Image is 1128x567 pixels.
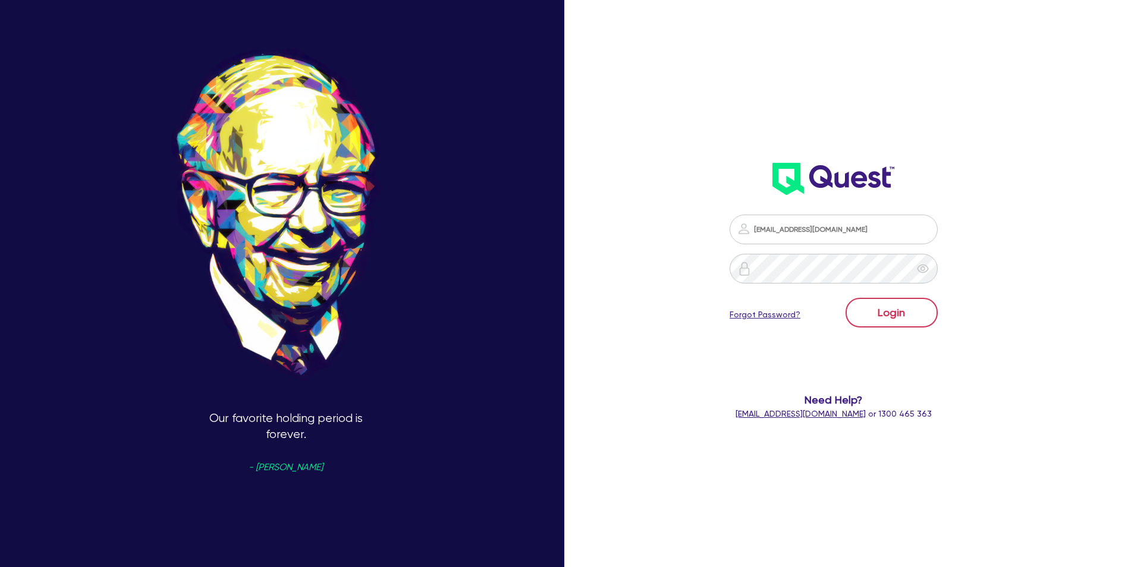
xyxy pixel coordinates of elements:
[846,298,938,327] button: Login
[917,263,929,275] span: eye
[730,215,938,244] input: Email address
[736,409,866,418] a: [EMAIL_ADDRESS][DOMAIN_NAME]
[736,409,932,418] span: or 1300 465 363
[772,163,894,195] img: wH2k97JdezQIQAAAABJRU5ErkJggg==
[730,308,800,321] a: Forgot Password?
[249,463,323,472] span: - [PERSON_NAME]
[737,222,751,236] img: icon-password
[683,392,985,408] span: Need Help?
[737,262,752,276] img: icon-password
